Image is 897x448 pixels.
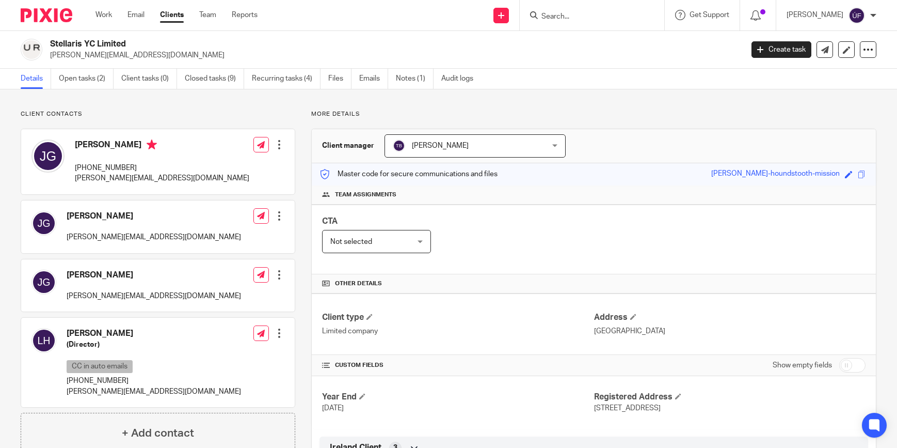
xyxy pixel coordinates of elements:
a: Clients [160,10,184,20]
a: Audit logs [441,69,481,89]
a: Create task [751,41,811,58]
p: [PERSON_NAME][EMAIL_ADDRESS][DOMAIN_NAME] [67,291,241,301]
a: Reports [232,10,258,20]
span: Team assignments [335,191,396,199]
span: Get Support [690,11,729,19]
a: Recurring tasks (4) [252,69,321,89]
a: Details [21,69,51,89]
img: svg%3E [31,211,56,236]
p: [PERSON_NAME] [787,10,843,20]
p: [PERSON_NAME][EMAIL_ADDRESS][DOMAIN_NAME] [67,232,241,242]
p: Client contacts [21,110,295,118]
a: Files [328,69,351,89]
span: [STREET_ADDRESS] [594,405,661,412]
p: [PERSON_NAME][EMAIL_ADDRESS][DOMAIN_NAME] [67,387,241,397]
a: Notes (1) [396,69,434,89]
a: Client tasks (0) [121,69,177,89]
h2: Stellaris YC Limited [50,39,599,50]
h4: Registered Address [594,392,866,403]
h4: + Add contact [122,425,194,441]
img: svg%3E [31,328,56,353]
a: Email [127,10,145,20]
p: [PHONE_NUMBER] [75,163,249,173]
span: [PERSON_NAME] [412,142,469,149]
span: Not selected [330,238,372,245]
span: Other details [335,280,382,288]
h3: Client manager [322,141,374,151]
h4: Address [594,312,866,323]
h4: [PERSON_NAME] [67,211,241,222]
p: [GEOGRAPHIC_DATA] [594,326,866,336]
h4: CUSTOM FIELDS [322,361,594,369]
p: Limited company [322,326,594,336]
a: Open tasks (2) [59,69,114,89]
p: Master code for secure communications and files [319,169,498,179]
p: [PERSON_NAME][EMAIL_ADDRESS][DOMAIN_NAME] [50,50,736,60]
input: Search [540,12,633,22]
img: Pixie [21,8,72,22]
div: [PERSON_NAME]-houndstooth-mission [711,168,840,180]
a: Work [95,10,112,20]
a: Closed tasks (9) [185,69,244,89]
h4: [PERSON_NAME] [67,328,241,339]
span: [DATE] [322,405,344,412]
img: svg%3E [848,7,865,24]
a: Emails [359,69,388,89]
p: [PHONE_NUMBER] [67,376,241,386]
a: Team [199,10,216,20]
img: svg%3E [393,140,405,152]
h4: Client type [322,312,594,323]
p: [PERSON_NAME][EMAIL_ADDRESS][DOMAIN_NAME] [75,173,249,183]
img: Logo.png [21,39,42,60]
i: Primary [147,140,157,150]
span: CTA [322,217,338,225]
label: Show empty fields [773,360,832,370]
h5: (Director) [67,339,241,350]
p: CC in auto emails [67,360,133,373]
h4: [PERSON_NAME] [75,140,249,152]
p: More details [311,110,876,118]
img: svg%3E [31,140,65,173]
img: svg%3E [31,270,56,295]
h4: Year End [322,392,594,403]
h4: [PERSON_NAME] [67,270,241,281]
